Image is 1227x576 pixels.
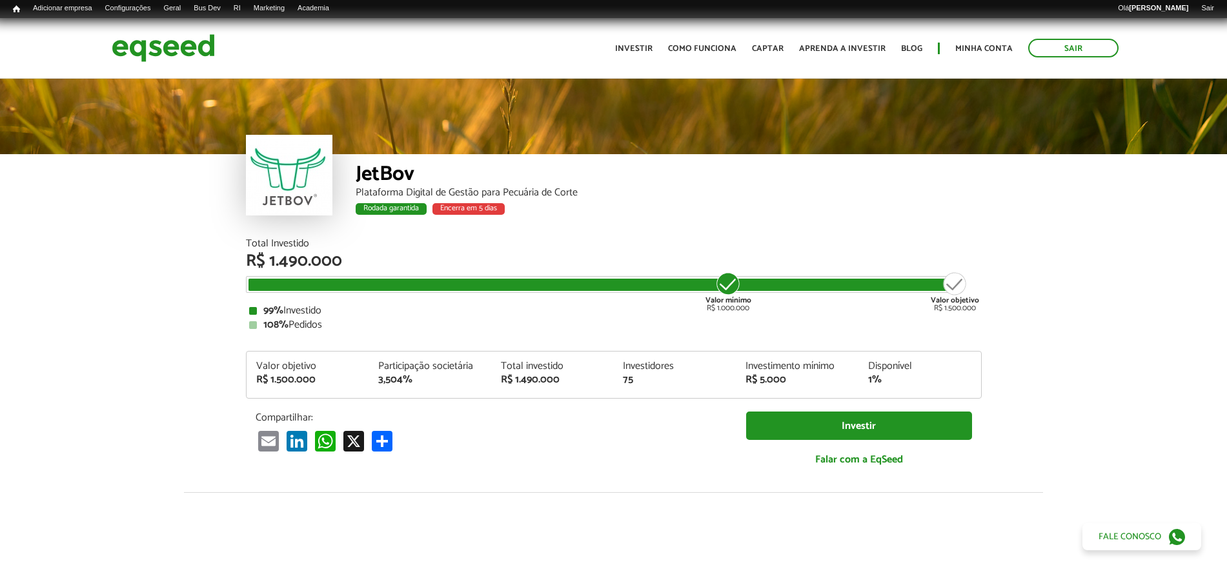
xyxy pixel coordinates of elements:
div: R$ 1.000.000 [704,271,753,312]
div: Total Investido [246,239,982,249]
div: Total investido [501,361,604,372]
strong: 99% [263,302,283,319]
a: X [341,430,367,452]
a: WhatsApp [312,430,338,452]
a: Bus Dev [187,3,227,14]
div: Pedidos [249,320,979,330]
a: Olá[PERSON_NAME] [1111,3,1195,14]
a: Sair [1028,39,1119,57]
div: Investimento mínimo [745,361,849,372]
strong: Valor mínimo [705,294,751,306]
a: Sair [1195,3,1221,14]
div: 75 [623,375,726,385]
a: Como funciona [668,45,736,53]
div: 3,504% [378,375,482,385]
a: Marketing [247,3,291,14]
span: Início [13,5,20,14]
a: Academia [291,3,336,14]
a: Share [369,430,395,452]
a: Captar [752,45,784,53]
div: 1% [868,375,971,385]
strong: 108% [263,316,289,333]
div: Disponível [868,361,971,372]
a: Início [6,3,26,15]
a: Configurações [99,3,157,14]
strong: [PERSON_NAME] [1129,4,1188,12]
div: R$ 1.500.000 [931,271,979,312]
a: Fale conosco [1082,523,1201,550]
a: Blog [901,45,922,53]
a: Geral [157,3,187,14]
div: R$ 1.490.000 [501,375,604,385]
a: Aprenda a investir [799,45,886,53]
a: Falar com a EqSeed [746,446,972,473]
div: Investido [249,306,979,316]
div: R$ 1.500.000 [256,375,360,385]
div: R$ 5.000 [745,375,849,385]
a: Minha conta [955,45,1013,53]
div: Plataforma Digital de Gestão para Pecuária de Corte [356,188,982,198]
div: Encerra em 5 dias [432,203,505,215]
img: EqSeed [112,31,215,65]
div: Participação societária [378,361,482,372]
a: Adicionar empresa [26,3,99,14]
a: Email [256,430,281,452]
a: Investir [746,412,972,441]
div: JetBov [356,164,982,188]
div: R$ 1.490.000 [246,253,982,270]
div: Investidores [623,361,726,372]
a: RI [227,3,247,14]
div: Valor objetivo [256,361,360,372]
p: Compartilhar: [256,412,727,424]
a: LinkedIn [284,430,310,452]
a: Investir [615,45,653,53]
strong: Valor objetivo [931,294,979,306]
div: Rodada garantida [356,203,427,215]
